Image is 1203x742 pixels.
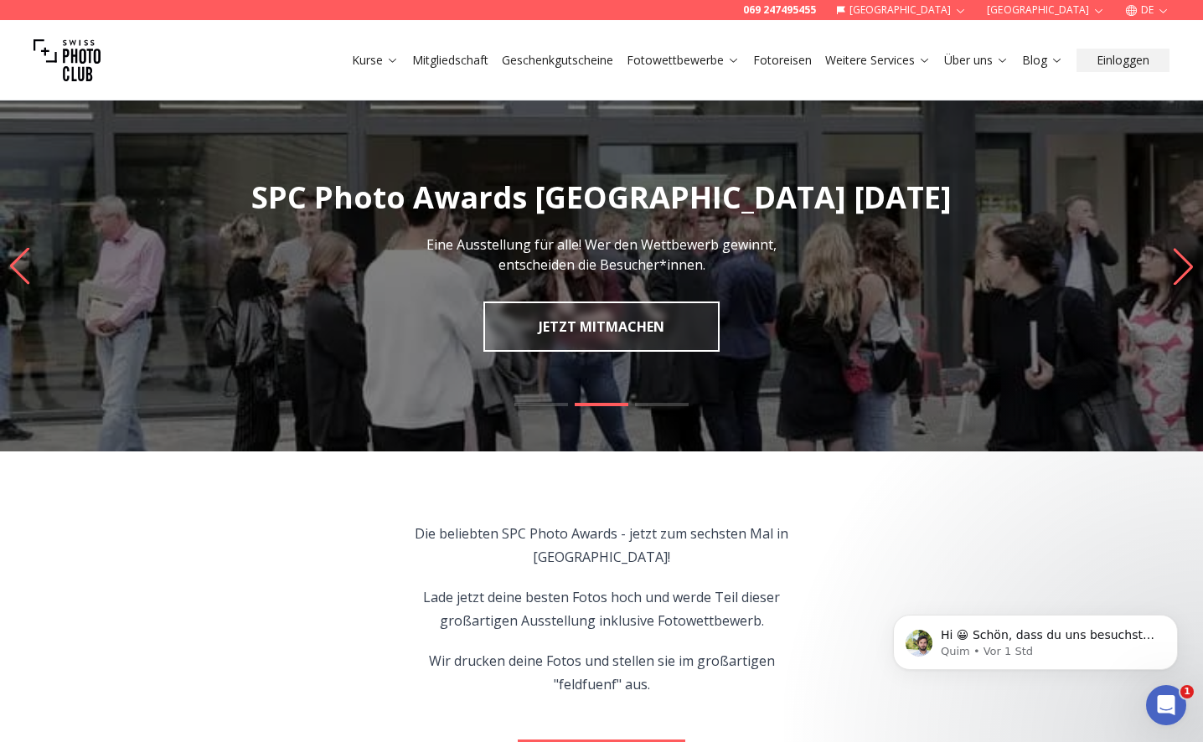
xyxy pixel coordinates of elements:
[753,52,812,69] a: Fotoreisen
[414,234,789,275] p: Eine Ausstellung für alle! Wer den Wettbewerb gewinnt, entscheiden die Besucher*innen.
[825,52,931,69] a: Weitere Services
[410,649,793,696] p: Wir drucken deine Fotos und stellen sie im großartigen "feldfuenf" aus.
[1077,49,1169,72] button: Einloggen
[1022,52,1063,69] a: Blog
[410,585,793,632] p: Lade jetzt deine besten Fotos hoch und werde Teil dieser großartigen Ausstellung inklusive Fotowe...
[410,522,793,569] p: Die beliebten SPC Photo Awards - jetzt zum sechsten Mal in [GEOGRAPHIC_DATA]!
[1015,49,1070,72] button: Blog
[405,49,495,72] button: Mitgliedschaft
[1180,685,1194,698] span: 1
[743,3,816,17] a: 069 247495455
[502,52,613,69] a: Geschenkgutscheine
[627,52,740,69] a: Fotowettbewerbe
[345,49,405,72] button: Kurse
[620,49,746,72] button: Fotowettbewerbe
[483,301,720,352] a: JETZT MITMACHEN
[937,49,1015,72] button: Über uns
[868,580,1203,697] iframe: Intercom notifications Nachricht
[746,49,818,72] button: Fotoreisen
[352,52,399,69] a: Kurse
[412,52,488,69] a: Mitgliedschaft
[1146,685,1186,725] iframe: Intercom live chat
[34,27,101,94] img: Swiss photo club
[944,52,1009,69] a: Über uns
[495,49,620,72] button: Geschenkgutscheine
[818,49,937,72] button: Weitere Services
